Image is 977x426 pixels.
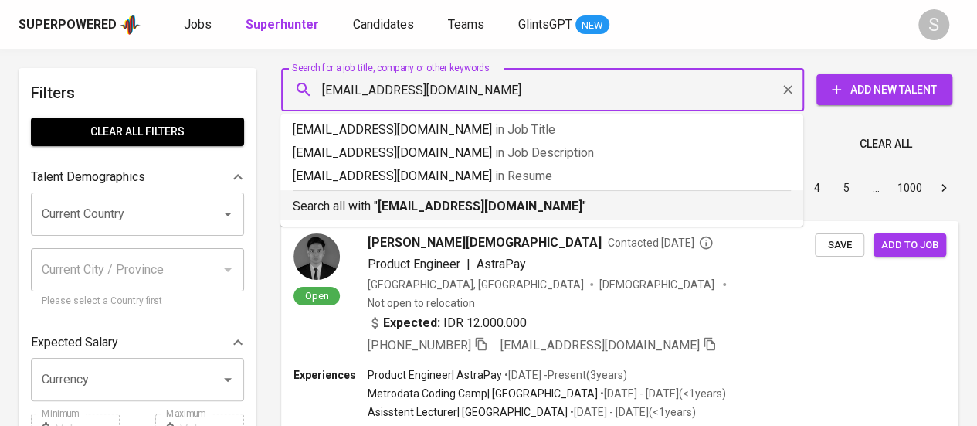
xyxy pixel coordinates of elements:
span: Contacted [DATE] [608,235,714,250]
a: Teams [448,15,487,35]
span: AstraPay [477,257,526,271]
div: Expected Salary [31,327,244,358]
span: Product Engineer [368,257,460,271]
a: Superpoweredapp logo [19,13,141,36]
p: Metrodata Coding Camp | [GEOGRAPHIC_DATA] [368,386,598,401]
p: [EMAIL_ADDRESS][DOMAIN_NAME] [293,121,791,139]
span: NEW [575,18,609,33]
button: Add to job [874,233,946,257]
button: Add New Talent [816,74,952,105]
button: Go to next page [931,176,956,200]
button: Clear [777,79,799,101]
span: in Resume [495,169,552,183]
a: Jobs [184,15,215,35]
button: Clear All filters [31,118,244,146]
b: Expected: [383,314,440,332]
p: [EMAIL_ADDRESS][DOMAIN_NAME] [293,167,791,186]
img: 4616517a1bc6e67e87d429cd940c20f7.jpg [293,233,340,280]
button: Go to page 1000 [893,176,927,200]
p: • [DATE] - [DATE] ( <1 years ) [568,404,696,420]
span: Clear All filters [43,122,232,141]
span: in Job Description [495,145,594,160]
button: Clear All [853,130,918,158]
p: Asisstent Lecturer | [GEOGRAPHIC_DATA] [368,404,568,420]
div: S [918,9,949,40]
p: Not open to relocation [368,295,475,311]
a: GlintsGPT NEW [518,15,609,35]
img: app logo [120,13,141,36]
button: Save [815,233,864,257]
div: … [863,180,888,196]
span: Clear All [860,135,912,154]
span: in Job Title [495,122,555,137]
span: Candidates [353,17,414,32]
p: Product Engineer | AstraPay [368,367,502,383]
p: [EMAIL_ADDRESS][DOMAIN_NAME] [293,144,791,162]
p: Please select a Country first [42,294,233,309]
svg: By Batam recruiter [698,235,714,250]
div: Superpowered [19,16,117,34]
p: • [DATE] - [DATE] ( <1 years ) [598,386,726,401]
button: Open [217,369,239,390]
span: [PERSON_NAME][DEMOGRAPHIC_DATA] [368,233,602,252]
button: Go to page 4 [805,176,829,200]
p: Search all with " " [293,197,791,216]
span: [EMAIL_ADDRESS][DOMAIN_NAME] [500,338,700,353]
div: IDR 12.000.000 [368,314,527,332]
b: Superhunter [246,17,319,32]
p: Expected Salary [31,333,118,352]
h6: Filters [31,80,244,105]
span: Save [823,237,857,254]
nav: pagination navigation [685,176,958,200]
span: [PHONE_NUMBER] [368,338,471,353]
button: Open [217,203,239,225]
p: Experiences [293,367,368,383]
span: | [466,255,470,274]
span: Add New Talent [829,80,940,100]
div: Talent Demographics [31,162,244,193]
p: • [DATE] - Present ( 3 years ) [502,367,627,383]
button: Go to page 5 [834,176,859,200]
a: Superhunter [246,15,322,35]
div: [GEOGRAPHIC_DATA], [GEOGRAPHIC_DATA] [368,277,584,292]
span: Add to job [881,237,938,254]
b: [EMAIL_ADDRESS][DOMAIN_NAME] [378,199,582,213]
span: Open [299,289,335,302]
a: Candidates [353,15,417,35]
span: GlintsGPT [518,17,572,32]
span: [DEMOGRAPHIC_DATA] [599,277,717,292]
p: Talent Demographics [31,168,145,186]
span: Teams [448,17,484,32]
span: Jobs [184,17,212,32]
